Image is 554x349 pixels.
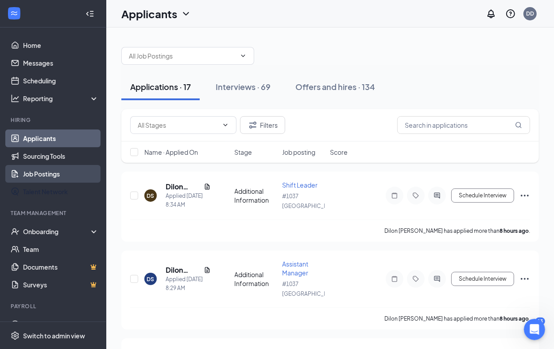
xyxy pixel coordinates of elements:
span: Job posting [282,148,315,157]
a: Applicants [23,129,99,147]
svg: ActiveChat [432,192,442,199]
button: Schedule Interview [451,188,514,203]
iframe: Intercom live chat [524,319,545,340]
svg: MagnifyingGlass [515,122,522,129]
p: Dilon [PERSON_NAME] has applied more than . [384,227,530,235]
svg: Tag [411,275,421,282]
div: Applied [DATE] 8:29 AM [166,275,211,293]
svg: Document [204,183,211,190]
div: Interviews · 69 [216,81,271,92]
svg: Ellipses [519,274,530,284]
h1: Applicants [121,6,177,21]
a: Sourcing Tools [23,147,99,165]
button: Schedule Interview [451,272,514,286]
a: DocumentsCrown [23,258,99,276]
svg: WorkstreamLogo [10,9,19,18]
svg: Analysis [11,94,19,103]
svg: Filter [248,120,258,130]
div: Applied [DATE] 8:34 AM [166,192,211,209]
a: PayrollCrown [23,316,99,333]
svg: Collapse [85,9,94,18]
a: Job Postings [23,165,99,183]
b: 8 hours ago [500,227,529,234]
svg: QuestionInfo [505,8,516,19]
input: All Stages [138,120,218,130]
a: Scheduling [23,72,99,90]
div: Applications · 17 [130,81,191,92]
div: DS [147,192,155,200]
div: Team Management [11,209,97,217]
a: Team [23,240,99,258]
svg: ActiveChat [432,275,442,282]
svg: Ellipses [519,190,530,201]
div: 13 [535,318,545,325]
svg: Notifications [486,8,496,19]
button: Filter Filters [240,116,285,134]
a: Talent Network [23,183,99,200]
svg: Note [389,275,400,282]
span: Shift Leader [282,181,318,189]
div: Additional Information [235,270,277,288]
span: Stage [235,148,252,157]
div: DD [526,10,534,17]
a: Messages [23,54,99,72]
svg: UserCheck [11,227,19,236]
a: SurveysCrown [23,276,99,294]
span: Assistant Manager [282,260,308,277]
div: Offers and hires · 134 [295,81,375,92]
div: Additional Information [235,187,277,204]
svg: ChevronDown [240,52,247,59]
h5: Dilon [PERSON_NAME] [166,265,200,275]
svg: Settings [11,331,19,340]
div: Switch to admin view [23,331,85,340]
svg: ChevronDown [181,8,191,19]
div: Reporting [23,94,99,103]
input: Search in applications [397,116,530,134]
div: Onboarding [23,227,91,236]
a: Home [23,36,99,54]
svg: Tag [411,192,421,199]
p: Dilon [PERSON_NAME] has applied more than . [384,315,530,322]
span: #1037 [GEOGRAPHIC_DATA] [282,281,338,297]
div: DS [147,275,155,283]
input: All Job Postings [129,51,236,61]
span: Score [330,148,348,157]
h5: Dilon [PERSON_NAME] [166,182,200,192]
span: #1037 [GEOGRAPHIC_DATA] [282,193,338,209]
span: Name · Applied On [144,148,198,157]
svg: Document [204,267,211,274]
svg: Note [389,192,400,199]
div: Hiring [11,116,97,124]
svg: ChevronDown [222,122,229,129]
div: Payroll [11,302,97,310]
b: 8 hours ago [500,315,529,322]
